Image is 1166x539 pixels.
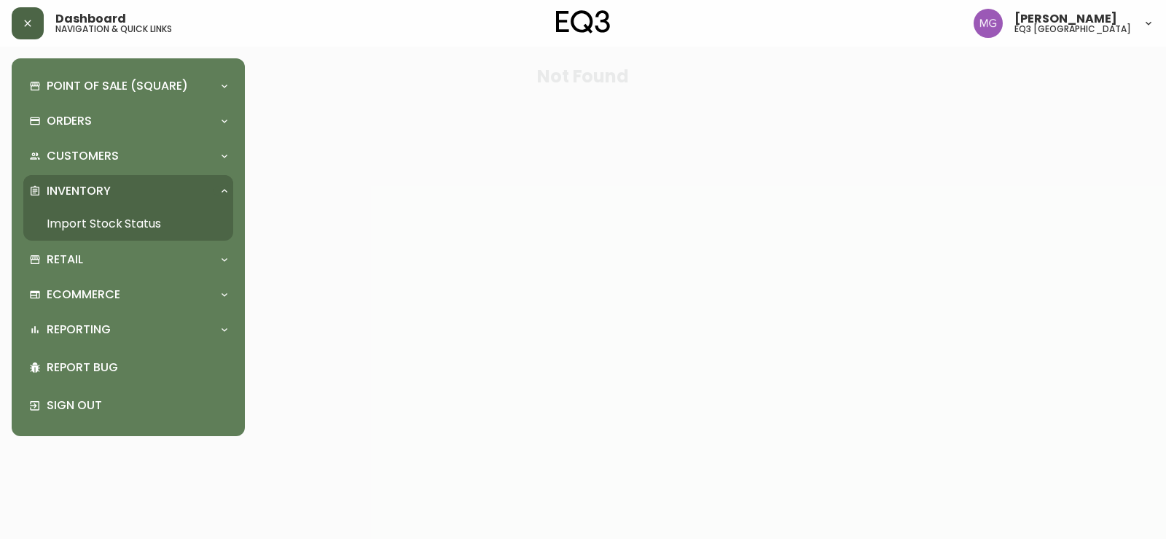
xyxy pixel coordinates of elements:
[23,175,233,207] div: Inventory
[47,148,119,164] p: Customers
[47,78,188,94] p: Point of Sale (Square)
[23,140,233,172] div: Customers
[23,387,233,424] div: Sign Out
[23,70,233,102] div: Point of Sale (Square)
[47,360,227,376] p: Report Bug
[23,207,233,241] a: Import Stock Status
[974,9,1003,38] img: de8837be2a95cd31bb7c9ae23fe16153
[23,244,233,276] div: Retail
[47,113,92,129] p: Orders
[23,105,233,137] div: Orders
[47,183,111,199] p: Inventory
[556,10,610,34] img: logo
[1014,13,1117,25] span: [PERSON_NAME]
[23,349,233,387] div: Report Bug
[47,252,83,268] p: Retail
[23,314,233,346] div: Reporting
[55,13,126,25] span: Dashboard
[47,398,227,414] p: Sign Out
[47,322,111,338] p: Reporting
[55,25,172,34] h5: navigation & quick links
[47,287,120,303] p: Ecommerce
[1014,25,1131,34] h5: eq3 [GEOGRAPHIC_DATA]
[23,279,233,311] div: Ecommerce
